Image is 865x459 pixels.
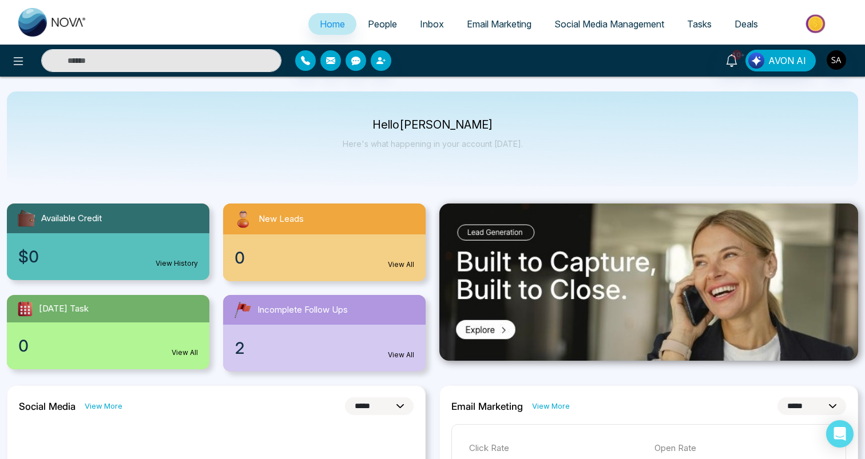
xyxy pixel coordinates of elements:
span: 0 [18,334,29,358]
button: AVON AI [745,50,816,71]
div: Open Intercom Messenger [826,420,854,448]
a: Tasks [676,13,723,35]
img: newLeads.svg [232,208,254,230]
p: Open Rate [654,442,828,455]
img: Nova CRM Logo [18,8,87,37]
span: 0 [235,246,245,270]
a: View All [388,260,414,270]
a: Deals [723,13,769,35]
h2: Social Media [19,401,76,412]
a: View All [388,350,414,360]
span: [DATE] Task [39,302,89,316]
img: . [439,203,858,361]
img: Lead Flow [748,53,764,69]
span: AVON AI [768,54,806,67]
span: Inbox [420,18,444,30]
span: Available Credit [41,212,102,225]
span: 10+ [732,50,742,60]
span: Home [320,18,345,30]
p: Here's what happening in your account [DATE]. [343,139,523,149]
img: User Avatar [827,50,846,70]
a: Incomplete Follow Ups2View All [216,295,432,372]
a: Home [308,13,356,35]
img: availableCredit.svg [16,208,37,229]
span: $0 [18,245,39,269]
img: followUps.svg [232,300,253,320]
span: Tasks [687,18,712,30]
a: Social Media Management [543,13,676,35]
h2: Email Marketing [451,401,523,412]
p: Click Rate [469,442,643,455]
img: Market-place.gif [775,11,858,37]
span: Email Marketing [467,18,531,30]
a: Inbox [408,13,455,35]
a: View More [85,401,122,412]
span: People [368,18,397,30]
a: View More [532,401,570,412]
span: New Leads [259,213,304,226]
p: Hello [PERSON_NAME] [343,120,523,130]
a: View History [156,258,198,269]
a: 10+ [718,50,745,70]
span: Incomplete Follow Ups [257,304,348,317]
img: todayTask.svg [16,300,34,318]
span: Deals [735,18,758,30]
a: Email Marketing [455,13,543,35]
span: Social Media Management [554,18,664,30]
a: People [356,13,408,35]
a: View All [172,348,198,358]
a: New Leads0View All [216,203,432,281]
span: 2 [235,336,245,360]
